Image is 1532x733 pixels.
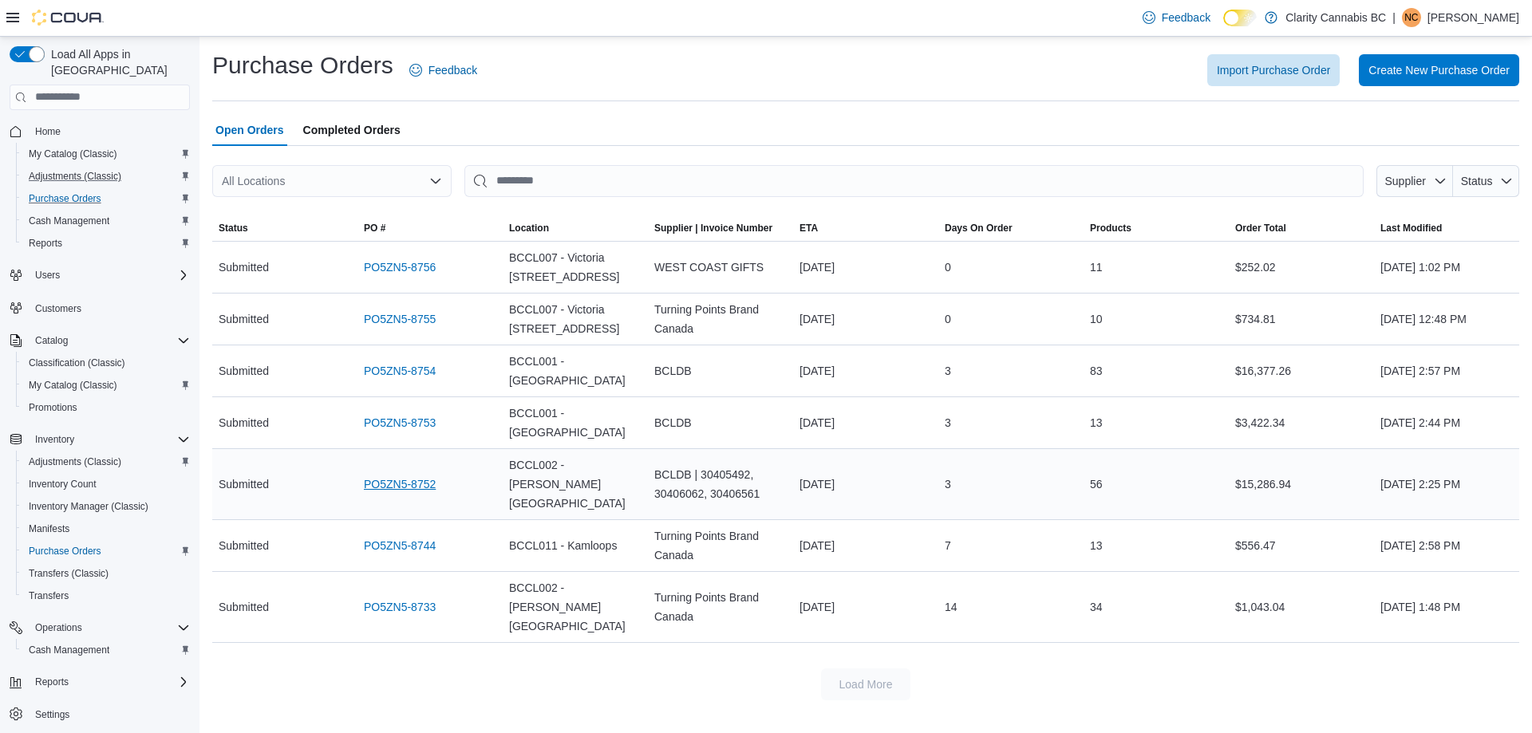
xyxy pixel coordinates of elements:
[29,331,190,350] span: Catalog
[793,251,938,283] div: [DATE]
[648,355,793,387] div: BCLDB
[22,586,190,605] span: Transfers
[16,187,196,210] button: Purchase Orders
[821,668,910,700] button: Load More
[22,398,190,417] span: Promotions
[793,468,938,500] div: [DATE]
[1359,54,1519,86] button: Create New Purchase Order
[22,376,190,395] span: My Catalog (Classic)
[403,54,484,86] a: Feedback
[1090,597,1103,617] span: 34
[22,189,190,208] span: Purchase Orders
[1229,355,1374,387] div: $16,377.26
[1374,468,1519,500] div: [DATE] 2:25 PM
[364,222,385,234] span: PO #
[1217,62,1330,78] span: Import Purchase Order
[364,309,436,329] a: PO5ZN5-8755
[29,455,121,468] span: Adjustments (Classic)
[1229,215,1374,241] button: Order Total
[29,430,190,449] span: Inventory
[22,497,155,516] a: Inventory Manager (Classic)
[35,621,82,634] span: Operations
[219,413,269,432] span: Submitted
[303,114,401,146] span: Completed Orders
[800,222,818,234] span: ETA
[1453,165,1519,197] button: Status
[215,114,284,146] span: Open Orders
[1461,175,1493,187] span: Status
[509,404,642,442] span: BCCL001 - [GEOGRAPHIC_DATA]
[22,542,190,561] span: Purchase Orders
[1090,475,1103,494] span: 56
[29,215,109,227] span: Cash Management
[945,536,951,555] span: 7
[16,165,196,187] button: Adjustments (Classic)
[219,475,269,494] span: Submitted
[45,46,190,78] span: Load All Apps in [GEOGRAPHIC_DATA]
[16,639,196,661] button: Cash Management
[1385,175,1426,187] span: Supplier
[219,536,269,555] span: Submitted
[945,413,951,432] span: 3
[3,428,196,451] button: Inventory
[945,597,958,617] span: 14
[429,175,442,187] button: Open list of options
[29,644,109,656] span: Cash Management
[16,210,196,232] button: Cash Management
[3,329,196,352] button: Catalog
[16,562,196,585] button: Transfers (Classic)
[793,355,938,387] div: [DATE]
[29,589,69,602] span: Transfers
[29,298,190,317] span: Customers
[29,299,88,318] a: Customers
[1229,468,1374,500] div: $15,286.94
[29,618,190,637] span: Operations
[1374,591,1519,623] div: [DATE] 1:48 PM
[3,120,196,143] button: Home
[509,248,642,286] span: BCCL007 - Victoria [STREET_ADDRESS]
[1084,215,1229,241] button: Products
[29,148,117,160] span: My Catalog (Classic)
[22,353,132,372] a: Classification (Classic)
[648,251,793,283] div: WEST COAST GIFTS
[29,705,76,724] a: Settings
[648,520,793,571] div: Turning Points Brand Canada
[29,266,66,285] button: Users
[29,567,109,580] span: Transfers (Classic)
[1368,62,1510,78] span: Create New Purchase Order
[509,352,642,390] span: BCCL001 - [GEOGRAPHIC_DATA]
[1392,8,1396,27] p: |
[428,62,477,78] span: Feedback
[793,303,938,335] div: [DATE]
[1207,54,1340,86] button: Import Purchase Order
[364,536,436,555] a: PO5ZN5-8744
[1229,303,1374,335] div: $734.81
[648,215,793,241] button: Supplier | Invoice Number
[22,144,124,164] a: My Catalog (Classic)
[509,222,549,234] div: Location
[793,407,938,439] div: [DATE]
[35,708,69,721] span: Settings
[29,121,190,141] span: Home
[793,530,938,562] div: [DATE]
[1090,309,1103,329] span: 10
[29,237,62,250] span: Reports
[16,540,196,562] button: Purchase Orders
[16,352,196,374] button: Classification (Classic)
[945,222,1013,234] span: Days On Order
[22,167,190,186] span: Adjustments (Classic)
[29,357,125,369] span: Classification (Classic)
[364,361,436,380] a: PO5ZN5-8754
[1374,251,1519,283] div: [DATE] 1:02 PM
[29,478,97,491] span: Inventory Count
[938,215,1084,241] button: Days On Order
[29,170,121,183] span: Adjustments (Classic)
[648,407,793,439] div: BCLDB
[1402,8,1421,27] div: Noah Clark-Marlow
[29,672,75,692] button: Reports
[16,585,196,607] button: Transfers
[29,500,148,513] span: Inventory Manager (Classic)
[1235,222,1286,234] span: Order Total
[22,564,115,583] a: Transfers (Classic)
[503,215,648,241] button: Location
